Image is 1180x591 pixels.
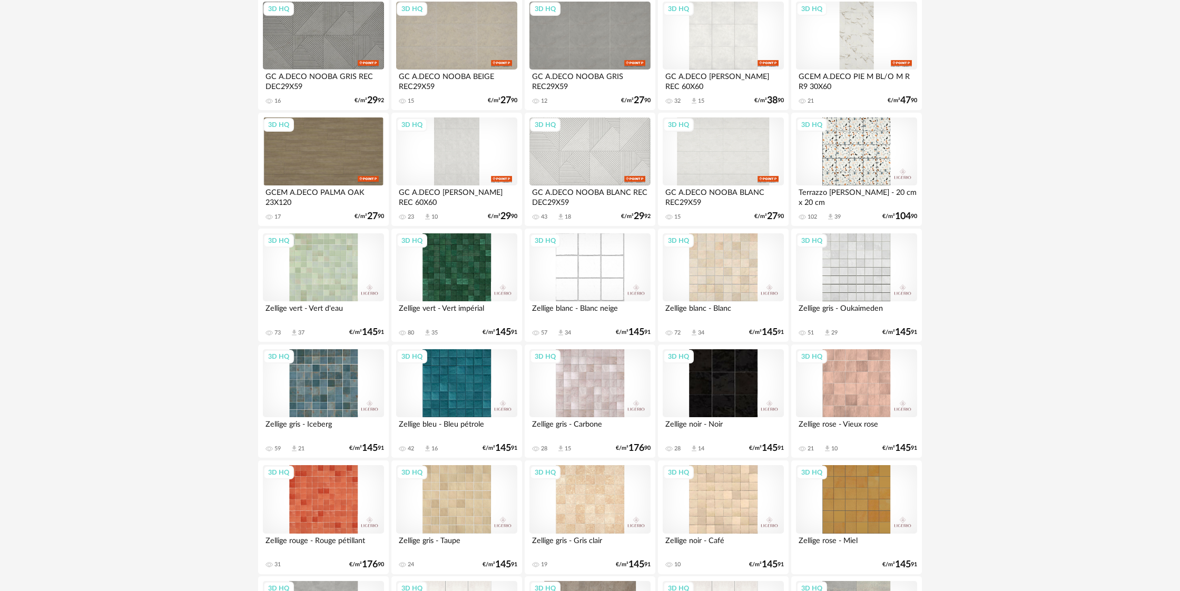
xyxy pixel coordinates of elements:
div: 28 [541,445,547,452]
div: Zellige rose - Vieux rose [796,417,917,438]
span: 29 [367,97,378,104]
div: €/m² 90 [888,97,917,104]
a: 3D HQ Zellige gris - Iceberg 59 Download icon 21 €/m²14591 [258,344,389,458]
div: 17 [274,213,281,221]
div: GC A.DECO NOOBA GRIS REC29X59 [529,70,651,91]
div: 3D HQ [663,234,694,248]
span: 104 [895,213,911,220]
div: 3D HQ [796,2,827,16]
span: 145 [628,329,644,336]
div: 3D HQ [796,350,827,363]
a: 3D HQ GC A.DECO NOOBA BLANC REC DEC29X59 43 Download icon 18 €/m²2992 [525,113,655,226]
div: 3D HQ [397,2,427,16]
a: 3D HQ Zellige bleu - Bleu pétrole 42 Download icon 16 €/m²14591 [391,344,522,458]
div: Zellige bleu - Bleu pétrole [396,417,517,438]
div: €/m² 92 [621,213,651,220]
div: 43 [541,213,547,221]
div: GCEM A.DECO PALMA OAK 23X120 [263,185,384,206]
div: 29 [831,329,838,337]
div: 3D HQ [663,350,694,363]
span: 145 [495,561,511,568]
div: 15 [408,97,414,105]
div: €/m² 91 [882,445,917,452]
div: €/m² 90 [754,97,784,104]
div: 3D HQ [530,234,560,248]
a: 3D HQ Zellige gris - Carbone 28 Download icon 15 €/m²17690 [525,344,655,458]
div: 3D HQ [796,466,827,479]
a: 3D HQ Zellige rose - Miel €/m²14591 [791,460,922,574]
div: Zellige noir - Café [663,534,784,555]
span: 145 [495,445,511,452]
div: 21 [808,445,814,452]
div: GC A.DECO NOOBA BEIGE REC29X59 [396,70,517,91]
div: 15 [565,445,571,452]
div: 15 [698,97,704,105]
span: 176 [628,445,644,452]
div: GC A.DECO NOOBA BLANC REC29X59 [663,185,784,206]
div: 23 [408,213,414,221]
a: 3D HQ Zellige gris - Oukaimeden 51 Download icon 29 €/m²14591 [791,229,922,342]
div: GCEM A.DECO PIE M BL/O M R R9 30X60 [796,70,917,91]
span: Download icon [424,329,431,337]
div: Zellige gris - Iceberg [263,417,384,438]
a: 3D HQ GC A.DECO [PERSON_NAME] REC 60X60 23 Download icon 10 €/m²2990 [391,113,522,226]
span: 27 [367,213,378,220]
div: €/m² 92 [355,97,384,104]
span: Download icon [424,213,431,221]
div: €/m² 90 [882,213,917,220]
div: 28 [674,445,681,452]
div: €/m² 91 [616,561,651,568]
span: Download icon [290,445,298,452]
div: 3D HQ [397,118,427,132]
div: €/m² 91 [749,445,784,452]
div: 39 [834,213,841,221]
div: 3D HQ [397,234,427,248]
span: 145 [895,445,911,452]
div: 31 [274,561,281,568]
div: €/m² 90 [621,97,651,104]
div: 73 [274,329,281,337]
div: 3D HQ [263,350,294,363]
div: €/m² 91 [749,329,784,336]
span: Download icon [690,329,698,337]
span: Download icon [290,329,298,337]
div: Zellige gris - Oukaimeden [796,301,917,322]
div: 10 [431,213,438,221]
div: 10 [674,561,681,568]
div: 19 [541,561,547,568]
span: Download icon [690,445,698,452]
div: €/m² 90 [349,561,384,568]
a: 3D HQ Zellige vert - Vert d'eau 73 Download icon 37 €/m²14591 [258,229,389,342]
span: Download icon [823,329,831,337]
span: Download icon [823,445,831,452]
div: 15 [674,213,681,221]
div: 3D HQ [530,466,560,479]
div: 14 [698,445,704,452]
div: GC A.DECO NOOBA BLANC REC DEC29X59 [529,185,651,206]
div: 12 [541,97,547,105]
div: €/m² 91 [749,561,784,568]
span: 145 [895,329,911,336]
a: 3D HQ Zellige noir - Noir 28 Download icon 14 €/m²14591 [658,344,789,458]
div: 3D HQ [397,350,427,363]
div: Zellige rose - Miel [796,534,917,555]
span: 145 [362,445,378,452]
span: Download icon [557,329,565,337]
div: €/m² 90 [488,213,517,220]
div: 16 [431,445,438,452]
div: €/m² 91 [483,445,517,452]
div: 3D HQ [530,2,560,16]
div: 24 [408,561,414,568]
div: 3D HQ [263,234,294,248]
div: 3D HQ [397,466,427,479]
div: GC A.DECO [PERSON_NAME] REC 60X60 [396,185,517,206]
div: Zellige gris - Taupe [396,534,517,555]
span: 145 [895,561,911,568]
a: 3D HQ Zellige gris - Taupe 24 €/m²14591 [391,460,522,574]
div: 3D HQ [263,466,294,479]
a: 3D HQ Zellige noir - Café 10 €/m²14591 [658,460,789,574]
span: 145 [762,445,778,452]
span: 29 [634,213,644,220]
div: 3D HQ [263,118,294,132]
a: 3D HQ Zellige rose - Vieux rose 21 Download icon 10 €/m²14591 [791,344,922,458]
